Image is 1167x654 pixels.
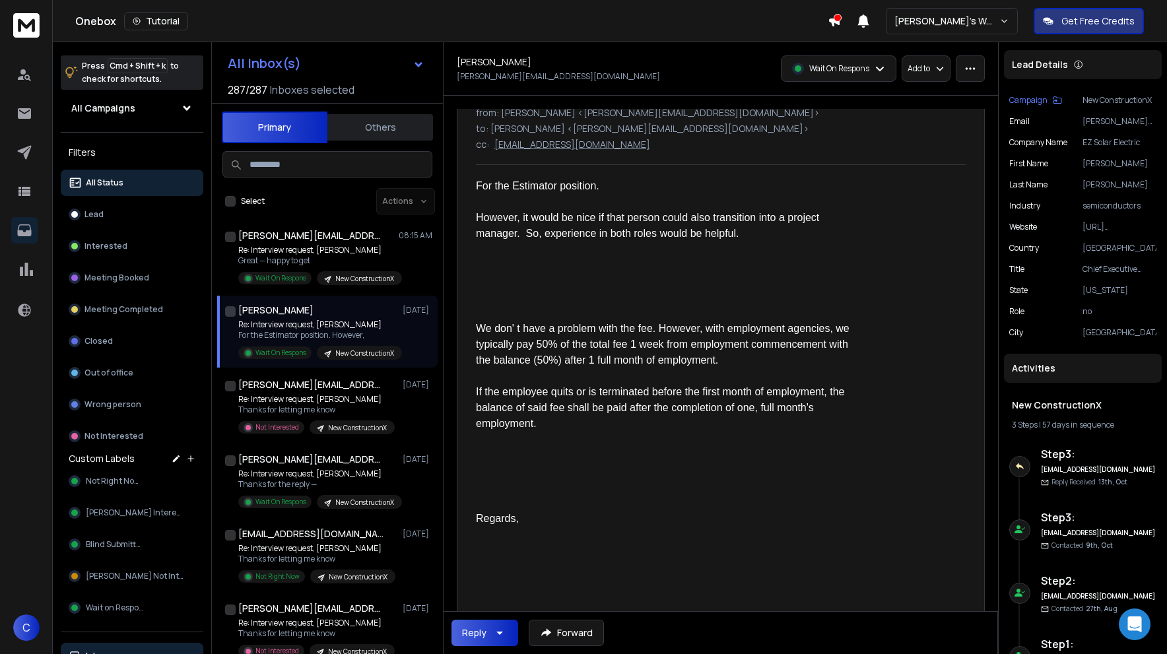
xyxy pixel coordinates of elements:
[908,63,930,74] p: Add to
[1012,58,1068,71] p: Lead Details
[238,378,383,391] h1: [PERSON_NAME][EMAIL_ADDRESS][DOMAIN_NAME]
[335,274,394,284] p: New ConstructionX
[84,241,127,251] p: Interested
[399,230,432,241] p: 08:15 AM
[238,453,383,466] h1: [PERSON_NAME][EMAIL_ADDRESS][DOMAIN_NAME]
[1004,354,1162,383] div: Activities
[451,620,518,646] button: Reply
[61,563,203,589] button: [PERSON_NAME] Not Inter
[1083,158,1156,169] p: [PERSON_NAME]
[61,423,203,449] button: Not Interested
[13,614,40,641] button: C
[1009,306,1024,317] p: role
[1041,509,1156,525] h6: Step 3 :
[1009,158,1048,169] p: First Name
[403,454,432,465] p: [DATE]
[1012,419,1038,430] span: 3 Steps
[86,539,143,550] span: Blind Submittal
[894,15,999,28] p: [PERSON_NAME]'s Workspace
[403,603,432,614] p: [DATE]
[335,498,394,507] p: New ConstructionX
[255,348,306,358] p: Wait On Respons
[1009,180,1048,190] p: Last Name
[255,497,306,507] p: Wait On Respons
[1086,604,1117,613] span: 27th, Aug
[61,265,203,291] button: Meeting Booked
[1083,95,1156,106] p: New ConstructionX
[1098,477,1127,486] span: 13th, Oct
[1009,285,1028,296] p: State
[238,554,395,564] p: Thanks for letting me know
[1119,608,1150,640] div: Open Intercom Messenger
[476,384,861,432] div: If the employee quits or is terminated before the first month of employment, the balance of said ...
[327,113,433,142] button: Others
[86,507,181,518] span: [PERSON_NAME] Interest
[84,304,163,315] p: Meeting Completed
[238,527,383,540] h1: [EMAIL_ADDRESS][DOMAIN_NAME]
[61,468,203,494] button: Not Right Now
[457,55,531,69] h1: [PERSON_NAME]
[124,12,188,30] button: Tutorial
[476,106,966,119] p: from: [PERSON_NAME] <[PERSON_NAME][EMAIL_ADDRESS][DOMAIN_NAME]>
[238,479,397,490] p: Thanks for the reply —
[1083,222,1156,232] p: [URL][DOMAIN_NAME]
[241,196,265,207] label: Select
[255,422,299,432] p: Not Interested
[270,82,354,98] h3: Inboxes selected
[1012,399,1154,412] h1: New ConstructionX
[84,209,104,220] p: Lead
[71,102,135,115] h1: All Campaigns
[476,511,861,527] div: Regards,
[238,255,397,266] p: Great — happy to get
[1009,201,1040,211] p: industry
[1009,264,1024,275] p: title
[1041,528,1156,538] h6: [EMAIL_ADDRESS][DOMAIN_NAME]
[238,543,395,554] p: Re: Interview request, [PERSON_NAME]
[1009,116,1030,127] p: Email
[255,572,300,581] p: Not Right Now
[238,330,397,341] p: For the Estimator position. However,
[476,321,861,368] div: We don' t have a problem with the fee. However, with employment agencies, we typically pay 50% of...
[75,12,828,30] div: Onebox
[86,476,140,486] span: Not Right Now
[238,229,383,242] h1: [PERSON_NAME][EMAIL_ADDRESS][DOMAIN_NAME]
[238,319,397,330] p: Re: Interview request, [PERSON_NAME]
[335,348,394,358] p: New ConstructionX
[238,304,314,317] h1: [PERSON_NAME]
[86,603,147,613] span: Wait on Respons
[238,618,395,628] p: Re: Interview request, [PERSON_NAME]
[403,305,432,315] p: [DATE]
[1041,465,1156,474] h6: [EMAIL_ADDRESS][DOMAIN_NAME]
[238,405,395,415] p: Thanks for letting me know
[1051,477,1127,487] p: Reply Received
[69,452,135,465] h3: Custom Labels
[1042,419,1114,430] span: 57 days in sequence
[84,368,133,378] p: Out of office
[228,57,301,70] h1: All Inbox(s)
[86,571,184,581] span: [PERSON_NAME] Not Inter
[1083,327,1156,338] p: [GEOGRAPHIC_DATA]
[476,210,861,242] div: However, it would be nice if that person could also transition into a project manager. So, experi...
[255,273,306,283] p: Wait On Respons
[84,399,141,410] p: Wrong person
[1051,540,1113,550] p: Contacted
[217,50,435,77] button: All Inbox(s)
[238,602,383,615] h1: [PERSON_NAME][EMAIL_ADDRESS][PERSON_NAME][DOMAIN_NAME]
[84,273,149,283] p: Meeting Booked
[61,391,203,418] button: Wrong person
[61,233,203,259] button: Interested
[1083,137,1156,148] p: EZ Solar Electric
[1083,243,1156,253] p: [GEOGRAPHIC_DATA]
[108,58,168,73] span: Cmd + Shift + k
[61,201,203,228] button: Lead
[1041,446,1156,462] h6: Step 3 :
[82,59,179,86] p: Press to check for shortcuts.
[1009,137,1067,148] p: Company Name
[61,328,203,354] button: Closed
[61,170,203,196] button: All Status
[238,469,397,479] p: Re: Interview request, [PERSON_NAME]
[328,423,387,433] p: New ConstructionX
